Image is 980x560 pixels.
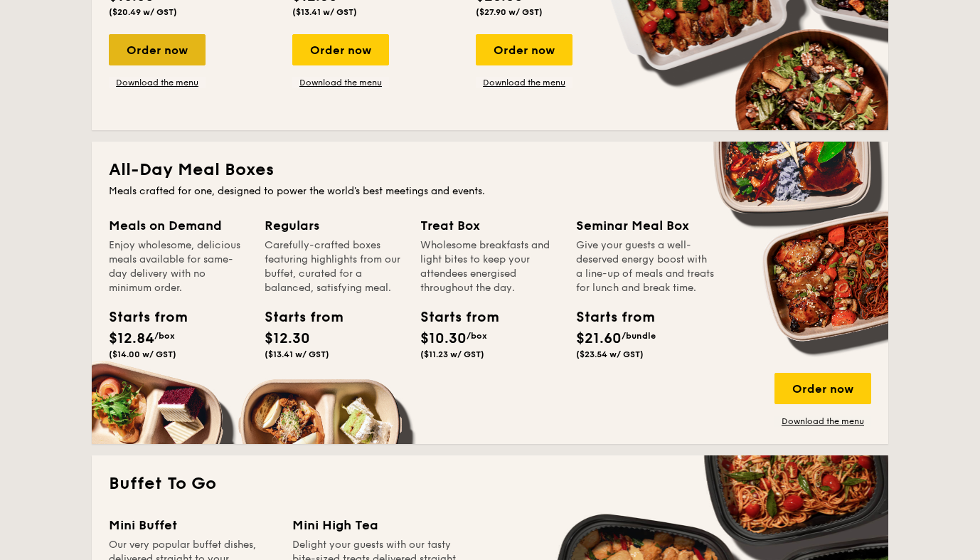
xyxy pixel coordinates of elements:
div: Meals crafted for one, designed to power the world's best meetings and events. [109,184,871,199]
div: Starts from [420,307,484,328]
span: $10.30 [420,330,467,347]
span: /box [467,331,487,341]
a: Download the menu [774,416,871,427]
span: ($20.49 w/ GST) [109,7,177,17]
div: Give your guests a well-deserved energy boost with a line-up of meals and treats for lunch and br... [576,238,715,295]
div: Wholesome breakfasts and light bites to keep your attendees energised throughout the day. [420,238,559,295]
div: Mini High Tea [292,515,459,535]
div: Mini Buffet [109,515,275,535]
h2: All-Day Meal Boxes [109,159,871,181]
div: Meals on Demand [109,216,247,236]
div: Regulars [265,216,403,236]
div: Order now [292,34,389,65]
span: ($11.23 w/ GST) [420,349,484,359]
div: Starts from [576,307,640,328]
div: Order now [109,34,206,65]
span: /bundle [622,331,656,341]
span: ($14.00 w/ GST) [109,349,176,359]
h2: Buffet To Go [109,472,871,495]
div: Enjoy wholesome, delicious meals available for same-day delivery with no minimum order. [109,238,247,295]
span: ($23.54 w/ GST) [576,349,644,359]
a: Download the menu [292,77,389,88]
a: Download the menu [109,77,206,88]
span: /box [154,331,175,341]
div: Order now [774,373,871,404]
span: $12.30 [265,330,310,347]
span: ($13.41 w/ GST) [292,7,357,17]
div: Starts from [109,307,173,328]
div: Treat Box [420,216,559,236]
span: $21.60 [576,330,622,347]
div: Order now [476,34,572,65]
div: Starts from [265,307,329,328]
span: ($13.41 w/ GST) [265,349,329,359]
a: Download the menu [476,77,572,88]
span: $12.84 [109,330,154,347]
div: Seminar Meal Box [576,216,715,236]
div: Carefully-crafted boxes featuring highlights from our buffet, curated for a balanced, satisfying ... [265,238,403,295]
span: ($27.90 w/ GST) [476,7,543,17]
